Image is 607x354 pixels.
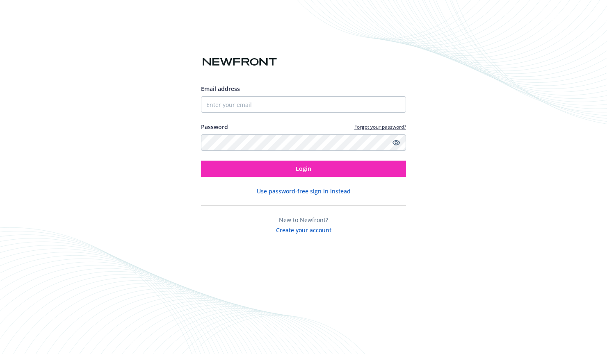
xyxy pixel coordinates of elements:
span: New to Newfront? [279,216,328,224]
label: Password [201,123,228,131]
button: Create your account [276,224,331,234]
span: Login [296,165,311,172]
button: Login [201,161,406,177]
button: Use password-free sign in instead [257,187,351,195]
a: Forgot your password? [354,123,406,130]
input: Enter your email [201,96,406,113]
a: Show password [391,138,401,147]
img: Newfront logo [201,55,278,69]
input: Enter your password [201,134,406,151]
span: Email address [201,85,240,93]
